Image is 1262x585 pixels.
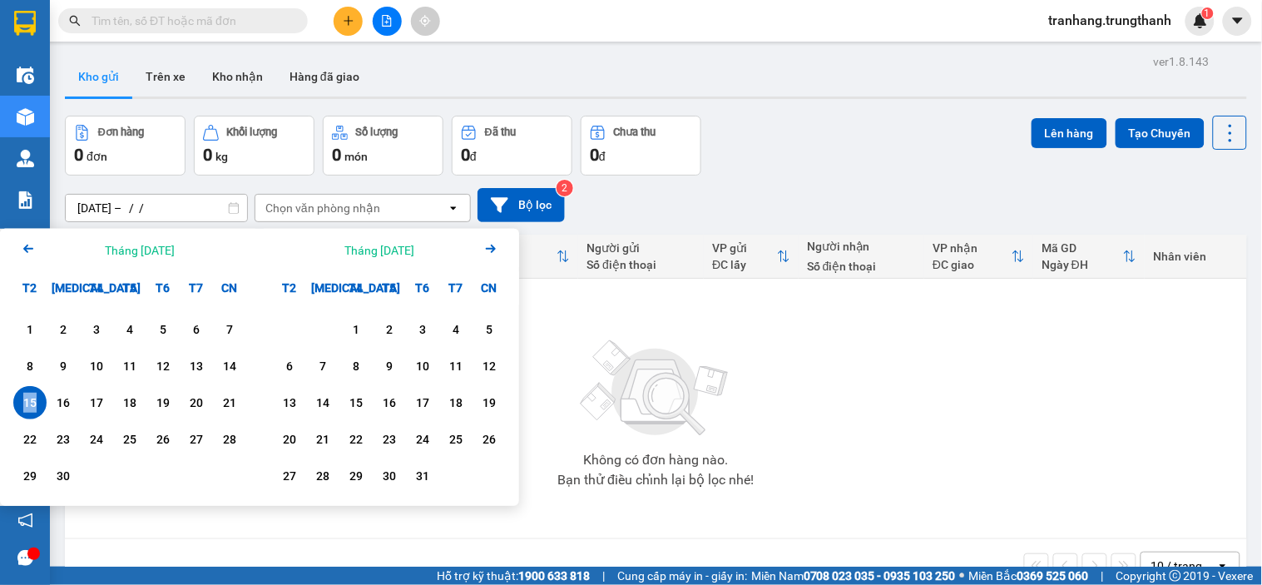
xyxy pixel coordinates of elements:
[807,240,916,253] div: Người nhận
[213,350,246,383] div: Choose Chủ Nhật, tháng 09 14 2025. It's available.
[1036,10,1185,31] span: tranhang.trungthanh
[461,145,470,165] span: 0
[306,271,339,305] div: [MEDICAL_DATA]
[473,271,506,305] div: CN
[617,567,747,585] span: Cung cấp máy in - giấy in:
[339,423,373,456] div: Choose Thứ Tư, tháng 10 22 2025. It's available.
[406,271,439,305] div: T6
[146,423,180,456] div: Choose Thứ Sáu, tháng 09 26 2025. It's available.
[17,550,33,566] span: message
[572,330,739,447] img: svg+xml;base64,PHN2ZyBjbGFzcz0ibGlzdC1wbHVnX19zdmciIHhtbG5zPSJodHRwOi8vd3d3LnczLm9yZy8yMDAwL3N2Zy...
[273,350,306,383] div: Choose Thứ Hai, tháng 10 6 2025. It's available.
[306,350,339,383] div: Choose Thứ Ba, tháng 10 7 2025. It's available.
[113,386,146,419] div: Choose Thứ Năm, tháng 09 18 2025. It's available.
[712,241,777,255] div: VP gửi
[47,459,80,493] div: Choose Thứ Ba, tháng 09 30 2025. It's available.
[478,429,501,449] div: 26
[278,466,301,486] div: 27
[18,429,42,449] div: 22
[52,393,75,413] div: 16
[203,145,212,165] span: 0
[437,567,590,585] span: Hỗ trợ kỹ thuật:
[439,271,473,305] div: T7
[373,313,406,346] div: Choose Thứ Năm, tháng 10 2 2025. It's available.
[439,386,473,419] div: Choose Thứ Bảy, tháng 10 18 2025. It's available.
[66,195,247,221] input: Select a date range.
[218,320,241,340] div: 7
[18,393,42,413] div: 15
[334,7,363,36] button: plus
[98,126,144,138] div: Đơn hàng
[118,320,141,340] div: 4
[146,350,180,383] div: Choose Thứ Sáu, tháng 09 12 2025. It's available.
[151,393,175,413] div: 19
[278,429,301,449] div: 20
[356,126,398,138] div: Số lượng
[411,393,434,413] div: 17
[278,356,301,376] div: 6
[924,235,1033,279] th: Toggle SortBy
[85,356,108,376] div: 10
[13,313,47,346] div: Choose Thứ Hai, tháng 09 1 2025. It's available.
[378,429,401,449] div: 23
[373,7,402,36] button: file-add
[52,320,75,340] div: 2
[406,350,439,383] div: Choose Thứ Sáu, tháng 10 10 2025. It's available.
[278,393,301,413] div: 13
[146,386,180,419] div: Choose Thứ Sáu, tháng 09 19 2025. It's available.
[14,11,36,36] img: logo-vxr
[481,239,501,259] svg: Arrow Right
[185,393,208,413] div: 20
[444,393,468,413] div: 18
[406,386,439,419] div: Choose Thứ Sáu, tháng 10 17 2025. It's available.
[180,423,213,456] div: Choose Thứ Bảy, tháng 09 27 2025. It's available.
[118,429,141,449] div: 25
[80,423,113,456] div: Choose Thứ Tư, tháng 09 24 2025. It's available.
[213,423,246,456] div: Choose Chủ Nhật, tháng 09 28 2025. It's available.
[185,429,208,449] div: 27
[1116,118,1205,148] button: Tạo Chuyến
[180,313,213,346] div: Choose Thứ Bảy, tháng 09 6 2025. It's available.
[92,12,288,30] input: Tìm tên, số ĐT hoặc mã đơn
[478,188,565,222] button: Bộ lọc
[411,7,440,36] button: aim
[323,116,443,176] button: Số lượng0món
[339,459,373,493] div: Choose Thứ Tư, tháng 10 29 2025. It's available.
[18,239,38,261] button: Previous month.
[378,466,401,486] div: 30
[273,459,306,493] div: Choose Thứ Hai, tháng 10 27 2025. It's available.
[146,313,180,346] div: Choose Thứ Sáu, tháng 09 5 2025. It's available.
[265,200,380,216] div: Chọn văn phòng nhận
[447,201,460,215] svg: open
[332,145,341,165] span: 0
[1202,7,1214,19] sup: 1
[87,150,107,163] span: đơn
[586,241,695,255] div: Người gửi
[306,386,339,419] div: Choose Thứ Ba, tháng 10 14 2025. It's available.
[151,356,175,376] div: 12
[452,116,572,176] button: Đã thu0đ
[1151,558,1203,574] div: 10 / trang
[344,466,368,486] div: 29
[47,313,80,346] div: Choose Thứ Ba, tháng 09 2 2025. It's available.
[339,271,373,305] div: T4
[1032,118,1107,148] button: Lên hàng
[406,313,439,346] div: Choose Thứ Sáu, tháng 10 3 2025. It's available.
[804,569,956,583] strong: 0708 023 035 - 0935 103 250
[373,386,406,419] div: Choose Thứ Năm, tháng 10 16 2025. It's available.
[180,350,213,383] div: Choose Thứ Bảy, tháng 09 13 2025. It's available.
[1017,569,1089,583] strong: 0369 525 060
[69,15,81,27] span: search
[933,241,1012,255] div: VP nhận
[52,466,75,486] div: 30
[17,191,34,209] img: solution-icon
[276,57,373,97] button: Hàng đã giao
[444,429,468,449] div: 25
[105,242,175,259] div: Tháng [DATE]
[13,386,47,419] div: Selected start date. Thứ Hai, tháng 09 15 2025. It's available.
[751,567,956,585] span: Miền Nam
[339,350,373,383] div: Choose Thứ Tư, tháng 10 8 2025. It's available.
[590,145,599,165] span: 0
[602,567,605,585] span: |
[113,350,146,383] div: Choose Thứ Năm, tháng 09 11 2025. It's available.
